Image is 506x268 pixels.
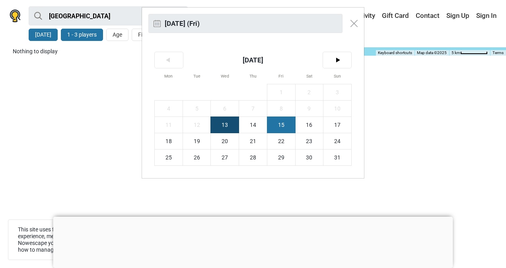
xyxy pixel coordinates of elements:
span: 20 [211,133,239,149]
span: 2 [296,84,323,100]
span: 19 [183,133,211,149]
div: This site uses first and third party cookies to provide you with a great user experience, measure... [8,219,247,260]
span: 15 [267,117,295,133]
span: 14 [239,117,267,133]
img: close modal [154,20,161,27]
span: 6 [211,101,239,117]
span: 11 [155,117,183,133]
iframe: Advertisement [53,217,453,266]
span: 25 [155,150,183,165]
span: 18 [155,133,183,149]
span: 17 [323,117,351,133]
span: 7 [239,101,267,117]
span: [DATE] [183,52,323,68]
span: 28 [239,150,267,165]
span: Sat [296,68,323,84]
span: 5 [183,101,211,117]
span: 4 [155,101,183,117]
input: Date [148,14,343,33]
span: 13 [211,117,239,133]
span: Fri [267,68,295,84]
span: 26 [183,150,211,165]
span: 29 [267,150,295,165]
span: 10 [323,101,351,117]
span: 1 [267,84,295,100]
img: close [350,20,358,27]
span: > [323,52,351,68]
span: 9 [296,101,323,117]
span: 21 [239,133,267,149]
span: 23 [296,133,323,149]
span: 12 [183,117,211,133]
span: 27 [211,150,239,165]
span: 24 [323,133,351,149]
span: Mon [155,68,183,84]
span: Wed [211,68,239,84]
span: 30 [296,150,323,165]
span: Sun [323,68,351,84]
span: 31 [323,150,351,165]
span: 22 [267,133,295,149]
button: Close modal [346,16,362,31]
span: Thu [239,68,267,84]
span: 16 [296,117,323,133]
span: Tue [183,68,211,84]
span: < [155,52,183,68]
span: 3 [323,84,351,100]
span: 8 [267,101,295,117]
